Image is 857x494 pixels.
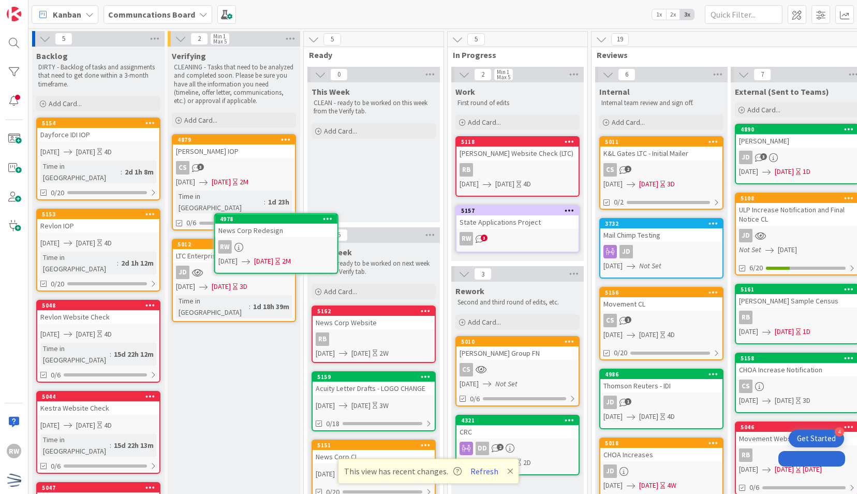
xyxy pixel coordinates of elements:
[497,69,509,75] div: Min 1
[110,440,111,451] span: :
[467,464,502,478] button: Refresh
[474,268,492,280] span: 3
[36,209,160,292] a: 5153Revlon IOP[DATE][DATE]4DTime in [GEOGRAPHIC_DATA]:2d 1h 12m0/20
[317,442,435,449] div: 5151
[652,9,666,20] span: 1x
[460,179,479,190] span: [DATE]
[37,392,159,401] div: 5044
[495,457,514,468] span: [DATE]
[172,51,206,61] span: Verifying
[51,279,64,289] span: 0/20
[455,86,475,97] span: Work
[176,295,249,318] div: Time in [GEOGRAPHIC_DATA]
[173,144,295,158] div: [PERSON_NAME] IOP
[176,177,195,187] span: [DATE]
[605,371,722,378] div: 4986
[313,372,435,395] div: 5159Acuity Letter Drafts - LOGO CHANGE
[460,457,479,468] span: [DATE]
[213,39,227,44] div: Max 5
[803,395,810,406] div: 3D
[40,343,110,366] div: Time in [GEOGRAPHIC_DATA]
[614,347,627,358] span: 0/20
[739,380,752,393] div: CS
[324,126,357,136] span: Add Card...
[326,418,339,429] span: 0/18
[600,219,722,228] div: 3732
[111,440,156,451] div: 15d 22h 13m
[42,211,159,218] div: 5153
[51,461,61,472] span: 0/6
[601,99,721,107] p: Internal team review and sign off.
[40,329,60,340] span: [DATE]
[680,9,694,20] span: 3x
[379,348,389,359] div: 2W
[42,484,159,491] div: 5047
[495,379,518,388] i: Not Set
[625,398,631,405] span: 1
[40,420,60,431] span: [DATE]
[456,163,579,177] div: RB
[173,249,295,263] div: LTC Enterprise (Add Mergefields)
[456,215,579,229] div: State Applications Project
[176,191,264,213] div: Time in [GEOGRAPHIC_DATA]
[600,288,722,297] div: 5156
[37,128,159,141] div: Dayforce IDI IOP
[313,316,435,329] div: News Corp Website
[37,119,159,128] div: 5154
[37,483,159,492] div: 5047
[457,99,578,107] p: First round of edits
[212,281,231,292] span: [DATE]
[40,147,60,157] span: [DATE]
[803,464,822,475] div: [DATE]
[481,235,487,241] span: 3
[460,232,473,245] div: RW
[51,370,61,381] span: 0/6
[461,417,579,424] div: 4321
[37,392,159,415] div: 5044Kestra Website Check
[749,482,759,493] span: 0/6
[36,300,160,383] a: 5048Revlon Website Check[DATE][DATE]4DTime in [GEOGRAPHIC_DATA]:15d 22h 12m0/6
[457,298,578,307] p: Second and third round of edits, etc.
[351,400,371,411] span: [DATE]
[456,147,579,160] div: [PERSON_NAME] Website Check (LTC)
[76,238,95,249] span: [DATE]
[317,308,435,315] div: 5162
[667,480,676,491] div: 4W
[104,329,112,340] div: 4D
[316,348,335,359] span: [DATE]
[775,464,794,475] span: [DATE]
[197,164,204,170] span: 3
[173,240,295,263] div: 5012LTC Enterprise (Add Mergefields)
[467,33,485,46] span: 5
[7,7,21,21] img: Visit kanbanzone.com
[40,434,110,457] div: Time in [GEOGRAPHIC_DATA]
[453,50,574,60] span: In Progress
[264,196,265,208] span: :
[600,288,722,311] div: 5156Movement CL
[240,177,248,187] div: 2M
[104,420,112,431] div: 4D
[775,395,794,406] span: [DATE]
[468,317,501,327] span: Add Card...
[611,33,629,46] span: 19
[309,50,431,60] span: Ready
[455,286,484,296] span: Rework
[173,240,295,249] div: 5012
[456,137,579,147] div: 5118
[37,310,159,324] div: Revlon Website Check
[600,448,722,461] div: CHOA Increases
[603,260,623,271] span: [DATE]
[803,326,810,337] div: 1D
[456,416,579,425] div: 4321
[36,118,160,200] a: 5154Dayforce IDI IOP[DATE][DATE]4DTime in [GEOGRAPHIC_DATA]:2d 1h 8m0/20
[42,393,159,400] div: 5044
[49,99,82,108] span: Add Card...
[600,396,722,409] div: JD
[639,480,658,491] span: [DATE]
[497,75,510,80] div: Max 5
[456,337,579,360] div: 5010[PERSON_NAME] Group FN
[42,302,159,309] div: 5048
[313,307,435,316] div: 5162
[456,232,579,245] div: RW
[104,147,112,157] div: 4D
